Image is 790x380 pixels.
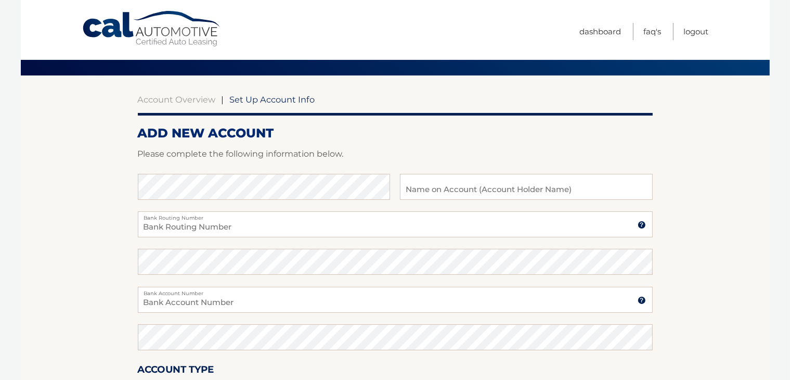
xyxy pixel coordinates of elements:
img: tooltip.svg [638,296,646,305]
input: Bank Account Number [138,287,653,313]
span: Set Up Account Info [230,94,315,105]
a: Cal Automotive [82,10,222,47]
img: tooltip.svg [638,221,646,229]
span: | [222,94,224,105]
label: Bank Routing Number [138,211,653,220]
a: Dashboard [580,23,621,40]
h2: ADD NEW ACCOUNT [138,125,653,141]
label: Bank Account Number [138,287,653,295]
p: Please complete the following information below. [138,147,653,161]
input: Name on Account (Account Holder Name) [400,174,652,200]
a: Account Overview [138,94,216,105]
a: Logout [684,23,709,40]
a: FAQ's [644,23,662,40]
input: Bank Routing Number [138,211,653,237]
